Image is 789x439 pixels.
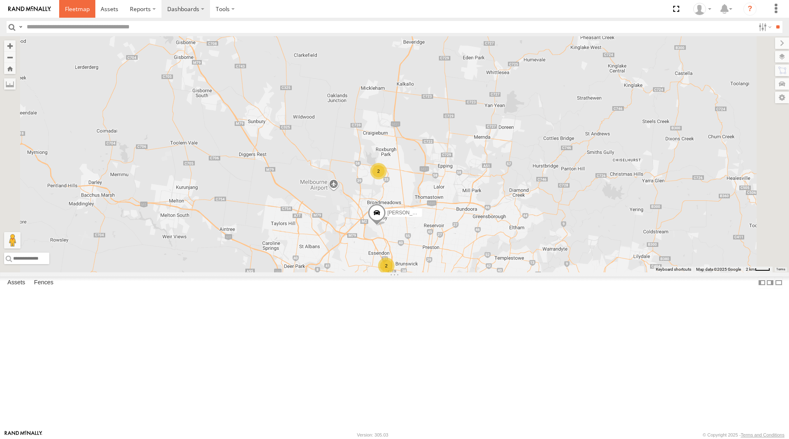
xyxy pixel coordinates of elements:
div: 2 [378,258,394,274]
div: © Copyright 2025 - [703,432,784,437]
label: Search Filter Options [755,21,773,33]
button: Keyboard shortcuts [656,267,691,272]
button: Map Scale: 2 km per 33 pixels [743,267,773,272]
button: Zoom out [4,51,16,63]
button: Zoom in [4,40,16,51]
i: ? [743,2,757,16]
label: Dock Summary Table to the Right [766,276,774,288]
span: Map data ©2025 Google [696,267,741,272]
button: Drag Pegman onto the map to open Street View [4,232,21,249]
a: Visit our Website [5,431,42,439]
div: Version: 305.03 [357,432,388,437]
span: 2 km [746,267,755,272]
label: Fences [30,277,58,288]
a: Terms and Conditions [741,432,784,437]
div: Bruce Swift [690,3,714,15]
span: [PERSON_NAME] [388,210,428,216]
label: Dock Summary Table to the Left [758,276,766,288]
a: Terms [777,268,785,271]
label: Search Query [17,21,24,33]
label: Measure [4,78,16,90]
button: Zoom Home [4,63,16,74]
label: Assets [3,277,29,288]
img: rand-logo.svg [8,6,51,12]
label: Map Settings [775,92,789,103]
div: 2 [370,163,387,179]
label: Hide Summary Table [775,276,783,288]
